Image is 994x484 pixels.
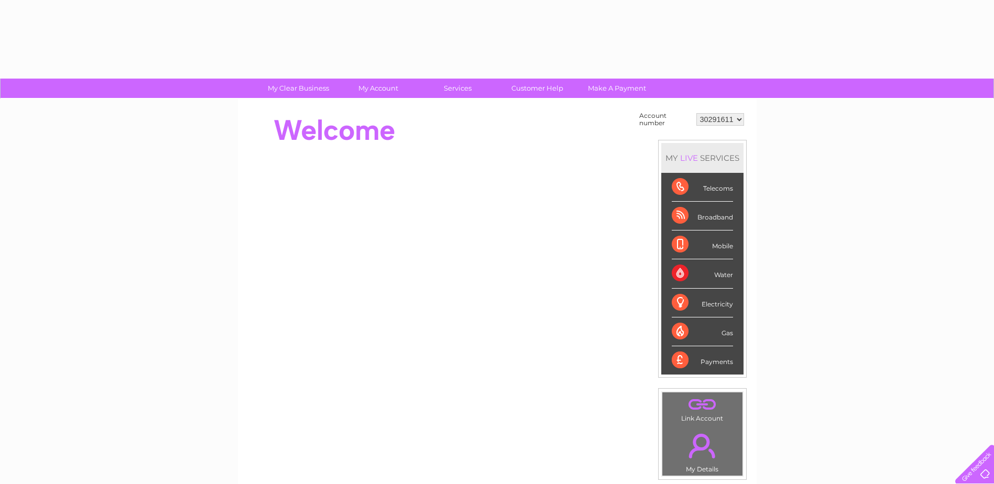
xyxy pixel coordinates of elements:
div: LIVE [678,153,700,163]
div: MY SERVICES [661,143,744,173]
a: . [665,427,740,464]
div: Electricity [672,289,733,317]
a: My Account [335,79,421,98]
div: Water [672,259,733,288]
a: . [665,395,740,413]
td: Link Account [662,392,743,425]
div: Telecoms [672,173,733,202]
div: Payments [672,346,733,375]
td: My Details [662,425,743,476]
div: Gas [672,317,733,346]
div: Mobile [672,230,733,259]
a: Customer Help [494,79,581,98]
a: Make A Payment [574,79,660,98]
td: Account number [637,109,694,129]
a: My Clear Business [255,79,342,98]
div: Broadband [672,202,733,230]
a: Services [414,79,501,98]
